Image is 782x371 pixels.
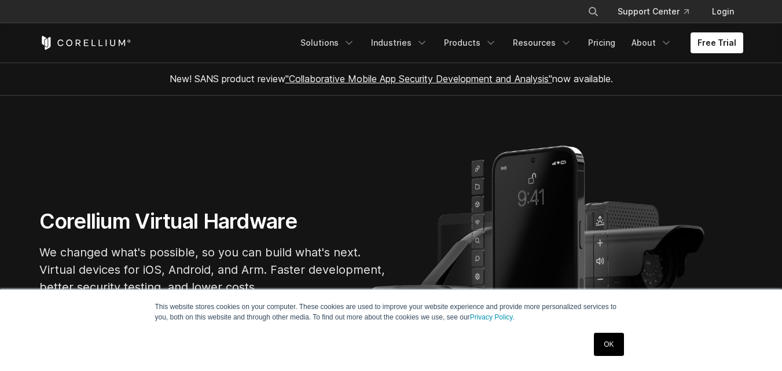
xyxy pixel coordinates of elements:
a: Solutions [293,32,362,53]
div: Navigation Menu [574,1,743,22]
a: About [625,32,679,53]
a: Login [703,1,743,22]
a: Corellium Home [39,36,131,50]
a: "Collaborative Mobile App Security Development and Analysis" [285,73,552,85]
a: Resources [506,32,579,53]
a: Industries [364,32,435,53]
div: Navigation Menu [293,32,743,53]
p: This website stores cookies on your computer. These cookies are used to improve your website expe... [155,302,627,322]
button: Search [583,1,604,22]
a: Free Trial [691,32,743,53]
h1: Corellium Virtual Hardware [39,208,387,234]
a: Privacy Policy. [470,313,515,321]
a: Support Center [608,1,698,22]
a: OK [594,333,623,356]
a: Products [437,32,504,53]
p: We changed what's possible, so you can build what's next. Virtual devices for iOS, Android, and A... [39,244,387,296]
span: New! SANS product review now available. [170,73,613,85]
a: Pricing [581,32,622,53]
